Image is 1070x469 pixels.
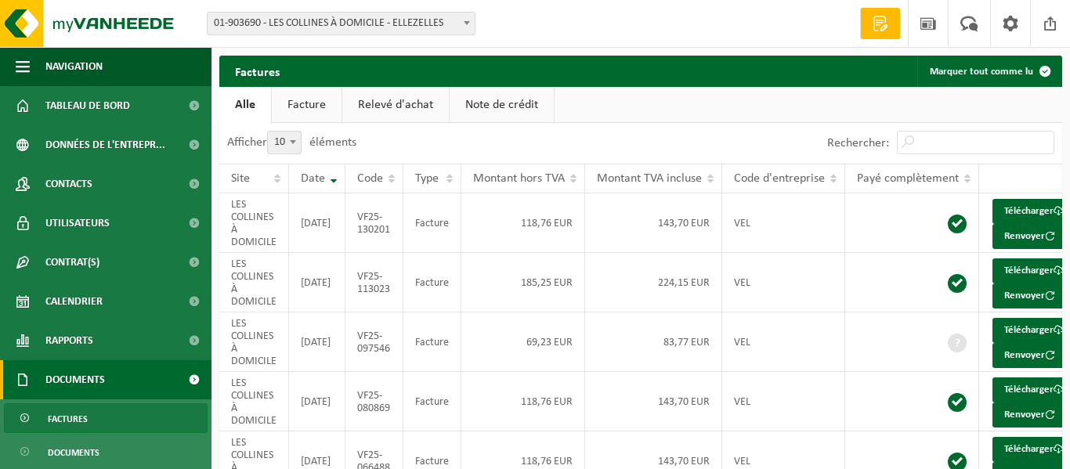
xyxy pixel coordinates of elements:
[357,172,383,185] span: Code
[219,56,295,86] h2: Factures
[289,193,345,253] td: [DATE]
[4,437,208,467] a: Documents
[207,12,475,35] span: 01-903690 - LES COLLINES À DOMICILE - ELLEZELLES
[992,283,1067,308] button: Renvoyer
[585,312,722,372] td: 83,77 EUR
[461,312,585,372] td: 69,23 EUR
[219,372,289,431] td: LES COLLINES À DOMICILE
[267,131,302,154] span: 10
[45,282,103,321] span: Calendrier
[289,253,345,312] td: [DATE]
[45,360,105,399] span: Documents
[461,193,585,253] td: 118,76 EUR
[342,87,449,123] a: Relevé d'achat
[345,312,403,372] td: VF25-097546
[450,87,554,123] a: Note de crédit
[403,253,461,312] td: Facture
[917,56,1061,87] button: Marquer tout comme lu
[268,132,301,153] span: 10
[231,172,250,185] span: Site
[857,172,959,185] span: Payé complètement
[219,312,289,372] td: LES COLLINES À DOMICILE
[585,372,722,431] td: 143,70 EUR
[45,204,110,243] span: Utilisateurs
[722,193,845,253] td: VEL
[227,136,356,149] label: Afficher éléments
[219,87,271,123] a: Alle
[45,86,130,125] span: Tableau de bord
[992,343,1067,368] button: Renvoyer
[45,125,165,164] span: Données de l'entrepr...
[45,243,99,282] span: Contrat(s)
[45,321,93,360] span: Rapports
[722,372,845,431] td: VEL
[45,164,92,204] span: Contacts
[403,312,461,372] td: Facture
[722,253,845,312] td: VEL
[48,438,99,467] span: Documents
[992,402,1067,428] button: Renvoyer
[827,137,889,150] label: Rechercher:
[461,372,585,431] td: 118,76 EUR
[722,312,845,372] td: VEL
[473,172,565,185] span: Montant hors TVA
[289,372,345,431] td: [DATE]
[45,47,103,86] span: Navigation
[345,372,403,431] td: VF25-080869
[734,172,825,185] span: Code d'entreprise
[219,193,289,253] td: LES COLLINES À DOMICILE
[461,253,585,312] td: 185,25 EUR
[272,87,342,123] a: Facture
[992,224,1067,249] button: Renvoyer
[219,253,289,312] td: LES COLLINES À DOMICILE
[403,372,461,431] td: Facture
[208,13,475,34] span: 01-903690 - LES COLLINES À DOMICILE - ELLEZELLES
[345,193,403,253] td: VF25-130201
[585,193,722,253] td: 143,70 EUR
[403,193,461,253] td: Facture
[289,312,345,372] td: [DATE]
[4,403,208,433] a: Factures
[585,253,722,312] td: 224,15 EUR
[48,404,88,434] span: Factures
[345,253,403,312] td: VF25-113023
[301,172,325,185] span: Date
[597,172,702,185] span: Montant TVA incluse
[415,172,439,185] span: Type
